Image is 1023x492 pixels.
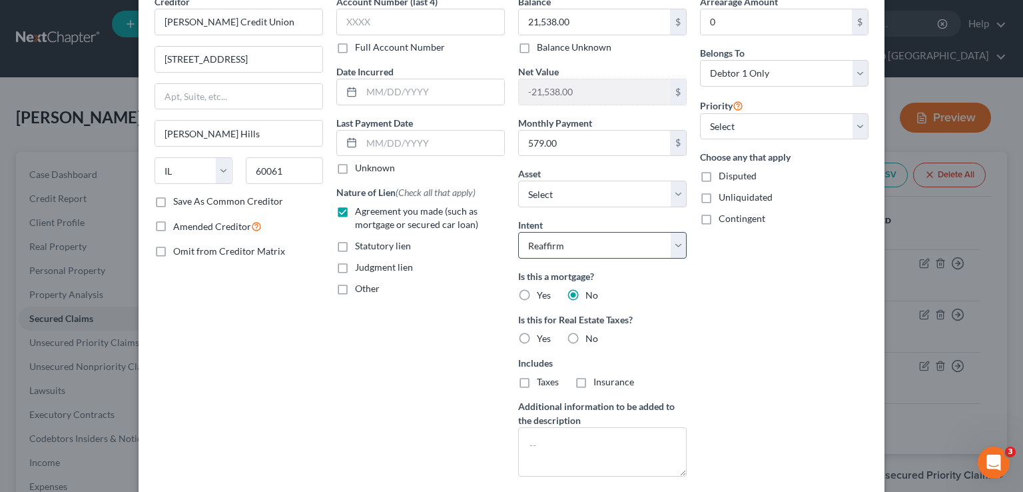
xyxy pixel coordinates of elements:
[518,116,592,130] label: Monthly Payment
[355,161,395,175] label: Unknown
[585,333,598,344] span: No
[518,356,687,370] label: Includes
[355,41,445,54] label: Full Account Number
[519,79,670,105] input: 0.00
[719,170,757,181] span: Disputed
[336,65,394,79] label: Date Incurred
[537,333,551,344] span: Yes
[537,41,611,54] label: Balance Unknown
[173,221,251,232] span: Amended Creditor
[355,205,478,230] span: Agreement you made (such as mortgage or secured car loan)
[518,65,559,79] label: Net Value
[518,269,687,283] label: Is this a mortgage?
[155,121,322,146] input: Enter city...
[355,240,411,251] span: Statutory lien
[362,79,504,105] input: MM/DD/YYYY
[719,191,773,203] span: Unliquidated
[355,261,413,273] span: Judgment lien
[518,313,687,327] label: Is this for Real Estate Taxes?
[978,447,1010,479] iframe: Intercom live chat
[355,283,380,294] span: Other
[336,116,413,130] label: Last Payment Date
[518,168,541,179] span: Asset
[670,9,686,35] div: $
[719,213,765,224] span: Contingent
[336,185,476,199] label: Nature of Lien
[852,9,868,35] div: $
[519,9,670,35] input: 0.00
[670,79,686,105] div: $
[362,131,504,156] input: MM/DD/YYYY
[1005,447,1016,457] span: 3
[700,97,743,113] label: Priority
[537,376,559,387] span: Taxes
[155,9,323,35] input: Search creditor by name...
[246,157,324,184] input: Enter zip...
[155,84,322,109] input: Apt, Suite, etc...
[336,9,505,35] input: XXXX
[537,289,551,301] span: Yes
[173,245,285,257] span: Omit from Creditor Matrix
[593,376,634,387] span: Insurance
[585,289,598,301] span: No
[396,187,476,198] span: (Check all that apply)
[519,131,670,156] input: 0.00
[670,131,686,156] div: $
[173,195,283,208] label: Save As Common Creditor
[518,399,687,427] label: Additional information to be added to the description
[155,47,322,72] input: Enter address...
[701,9,852,35] input: 0.00
[700,150,868,164] label: Choose any that apply
[518,218,543,232] label: Intent
[700,47,745,59] span: Belongs To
